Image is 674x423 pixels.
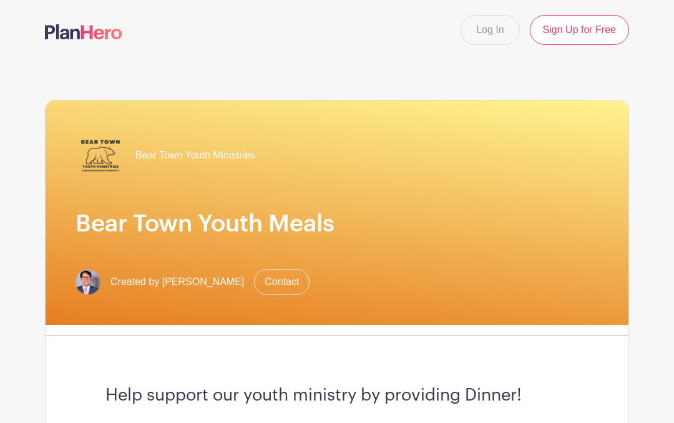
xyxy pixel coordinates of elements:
[45,24,122,39] img: logo-507f7623f17ff9eddc593b1ce0a138ce2505c220e1c5a4e2b4648c50719b7d32.svg
[530,15,629,45] a: Sign Up for Free
[254,269,310,295] a: Contact
[110,275,244,289] span: Created by [PERSON_NAME]
[76,210,598,239] h1: Bear Town Youth Meals
[76,270,100,294] img: T.%20Moore%20Headshot%202024.jpg
[135,148,255,163] span: Bear Town Youth Ministries
[76,130,125,180] img: Bear%20Town%20Youth%20Ministries%20Logo.png
[105,386,569,406] h3: Help support our youth ministry by providing Dinner!
[461,15,519,45] a: Log In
